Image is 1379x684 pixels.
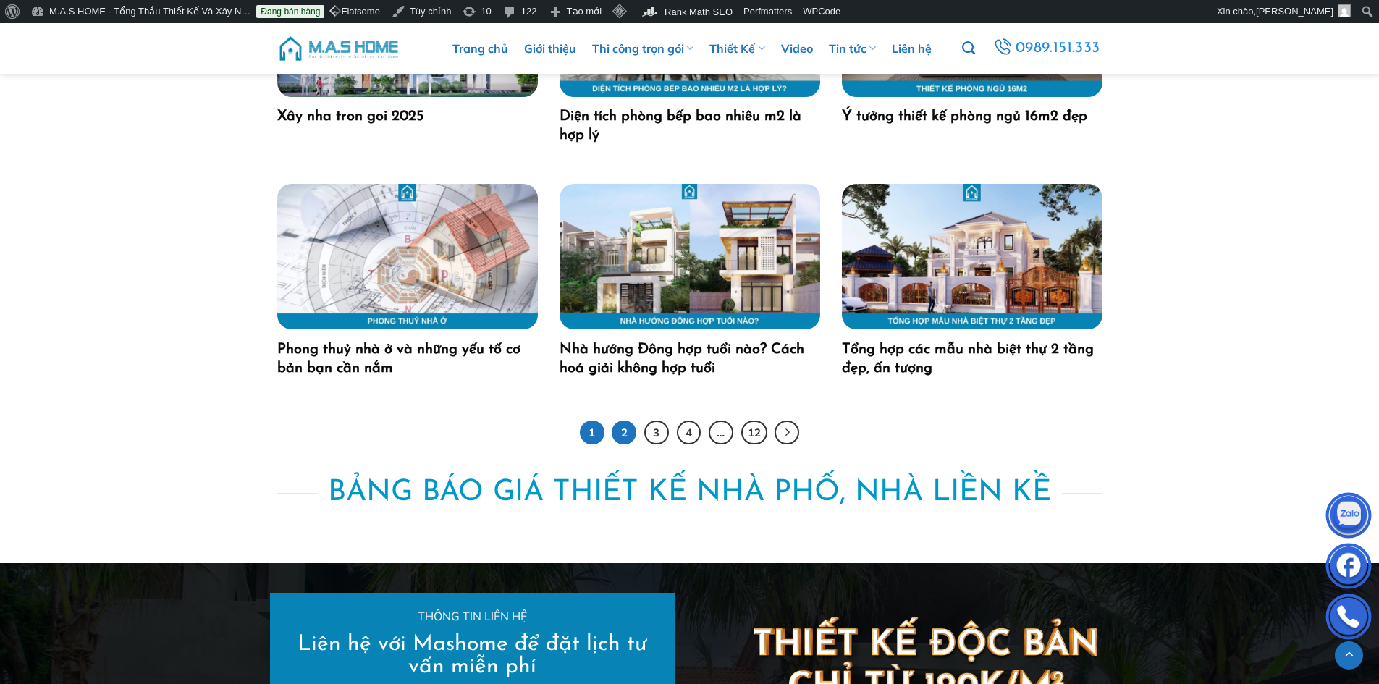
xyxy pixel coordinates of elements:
span: [PERSON_NAME] [1256,6,1333,17]
a: 4 [677,421,701,445]
a: Liên hệ [892,23,932,74]
a: Tin tức [829,23,876,74]
a: Tiếp theo [775,421,799,445]
a: 2 [612,421,636,445]
a: Xây nha tron goi 2025 [277,107,423,126]
span: bảng báo giá thiết kế nhà phố, nhà liền kề [328,470,1051,517]
a: 0989.151.333 [991,35,1102,62]
a: 3 [644,421,669,445]
a: Đang bán hàng [256,5,324,18]
a: Video [781,23,813,74]
img: Tổng hợp các mẫu nhà biệt thự 2 tầng đẹp, ấn tượng 323 [842,184,1102,330]
a: Trang chủ [452,23,508,74]
a: Tìm kiếm [962,33,975,64]
img: Phone [1327,597,1370,641]
p: Thông tin liên hệ [291,607,653,626]
h2: Liên hệ với Mashome để đặt lịch tư vấn miễn phí [291,633,653,678]
a: 12 [741,421,767,445]
img: Facebook [1327,546,1370,590]
a: Nhà hướng Đông hợp tuổi nào? Cách hoá giải không hợp tuổi [560,340,820,378]
a: Tổng hợp các mẫu nhà biệt thự 2 tầng đẹp, ấn tượng [842,340,1102,378]
span: … [709,421,733,445]
a: Diện tích phòng bếp bao nhiêu m2 là hợp lý [560,107,820,145]
a: Thi công trọn gói [592,23,693,74]
a: Phong thuỷ nhà ở và những yếu tố cơ bản bạn cần nắm [277,340,538,378]
img: Nhà hướng Đông hợp tuổi nào? Cách hoá giải không hợp tuổi 321 [560,184,820,330]
img: Zalo [1327,496,1370,539]
a: Giới thiệu [524,23,576,74]
a: Lên đầu trang [1335,641,1363,670]
a: Ý tưởng thiết kế phòng ngủ 16m2 đẹp [842,107,1087,126]
a: Thiết Kế [709,23,764,74]
span: 1 [580,421,604,445]
img: Phong thuỷ nhà ở và những yếu tố cơ bản bạn cần nắm 318 [277,184,538,330]
span: Rank Math SEO [665,7,733,17]
img: M.A.S HOME – Tổng Thầu Thiết Kế Và Xây Nhà Trọn Gói [277,27,400,70]
span: 0989.151.333 [1016,36,1100,61]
